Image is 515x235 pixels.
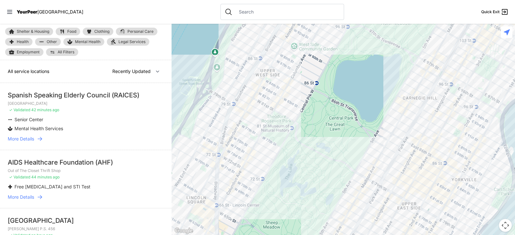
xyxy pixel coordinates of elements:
[127,30,154,33] span: Personal Care
[94,30,109,33] span: Clothing
[8,136,164,142] a: More Details
[17,30,49,33] span: Shelter & Housing
[8,101,164,106] p: [GEOGRAPHIC_DATA]
[58,50,74,54] span: All Filters
[8,194,164,200] a: More Details
[67,30,76,33] span: Food
[8,194,34,200] span: More Details
[8,136,34,142] span: More Details
[17,10,83,14] a: YourPeer[GEOGRAPHIC_DATA]
[116,28,157,35] a: Personal Care
[9,107,30,112] span: ✓ Validated
[17,40,29,44] span: Health
[5,48,43,56] a: Employment
[14,184,90,189] span: Free [MEDICAL_DATA] and STI Test
[173,227,194,235] img: Google
[31,175,60,179] span: 44 minutes ago
[8,91,164,100] div: Spanish Speaking Elderly Council (RAICES)
[14,117,43,122] span: Senior Center
[63,38,104,46] a: Mental Health
[14,126,63,131] span: Mental Health Services
[107,38,149,46] a: Legal Services
[8,158,164,167] div: AIDS Healthcare Foundation (AHF)
[481,9,500,14] span: Quick Exit
[17,9,37,14] span: YourPeer
[31,107,59,112] span: 42 minutes ago
[17,50,40,55] span: Employment
[8,168,164,173] p: Out of The Closet Thrift Shop
[8,216,164,225] div: [GEOGRAPHIC_DATA]
[173,227,194,235] a: Open this area in Google Maps (opens a new window)
[56,28,80,35] a: Food
[499,219,512,232] button: Map camera controls
[5,38,33,46] a: Health
[35,38,61,46] a: Other
[118,39,145,44] span: Legal Services
[481,8,509,16] a: Quick Exit
[9,175,30,179] span: ✓ Validated
[5,28,53,35] a: Shelter & Housing
[8,68,49,74] span: All service locations
[75,39,100,44] span: Mental Health
[47,40,57,44] span: Other
[46,48,78,56] a: All Filters
[37,9,83,14] span: [GEOGRAPHIC_DATA]
[8,226,164,231] p: [PERSON_NAME] P.S. 456
[83,28,113,35] a: Clothing
[235,9,340,15] input: Search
